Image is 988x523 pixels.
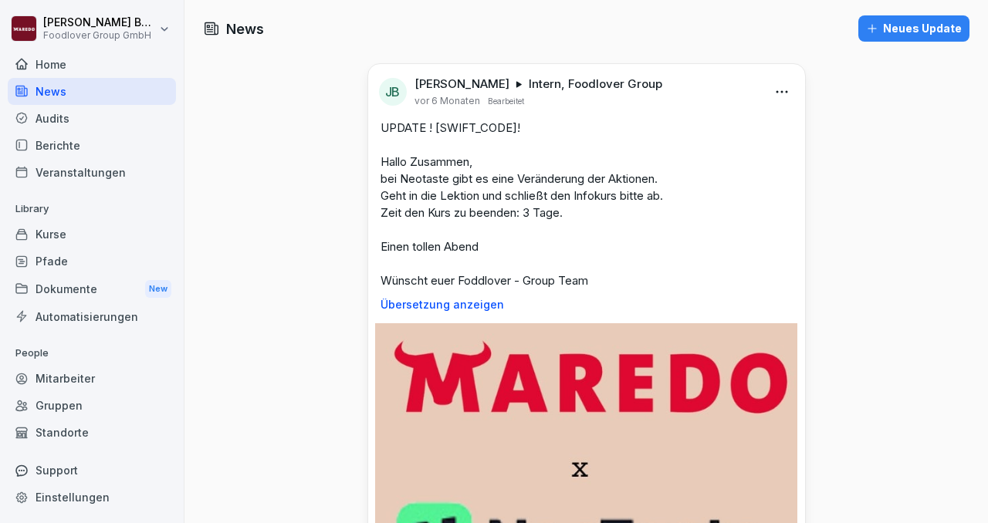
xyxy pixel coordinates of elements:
div: Dokumente [8,275,176,303]
a: News [8,78,176,105]
a: Gruppen [8,392,176,419]
p: vor 6 Monaten [414,95,480,107]
button: Neues Update [858,15,969,42]
p: Foodlover Group GmbH [43,30,156,41]
p: UPDATE ! [SWIFT_CODE]! Hallo Zusammen, bei Neotaste gibt es eine Veränderung der Aktionen. Geht i... [381,120,793,289]
h1: News [226,19,264,39]
a: Standorte [8,419,176,446]
div: New [145,280,171,298]
p: People [8,341,176,366]
a: Berichte [8,132,176,159]
a: Pfade [8,248,176,275]
p: Intern, Foodlover Group [529,76,662,92]
a: Veranstaltungen [8,159,176,186]
a: Einstellungen [8,484,176,511]
a: Automatisierungen [8,303,176,330]
p: [PERSON_NAME] [414,76,509,92]
a: DokumenteNew [8,275,176,303]
div: Neues Update [866,20,962,37]
div: Support [8,457,176,484]
a: Mitarbeiter [8,365,176,392]
a: Audits [8,105,176,132]
a: Kurse [8,221,176,248]
p: Bearbeitet [488,95,524,107]
div: JB [379,78,407,106]
a: Home [8,51,176,78]
p: Übersetzung anzeigen [381,299,793,311]
p: Library [8,197,176,221]
p: [PERSON_NAME] Berger [43,16,156,29]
